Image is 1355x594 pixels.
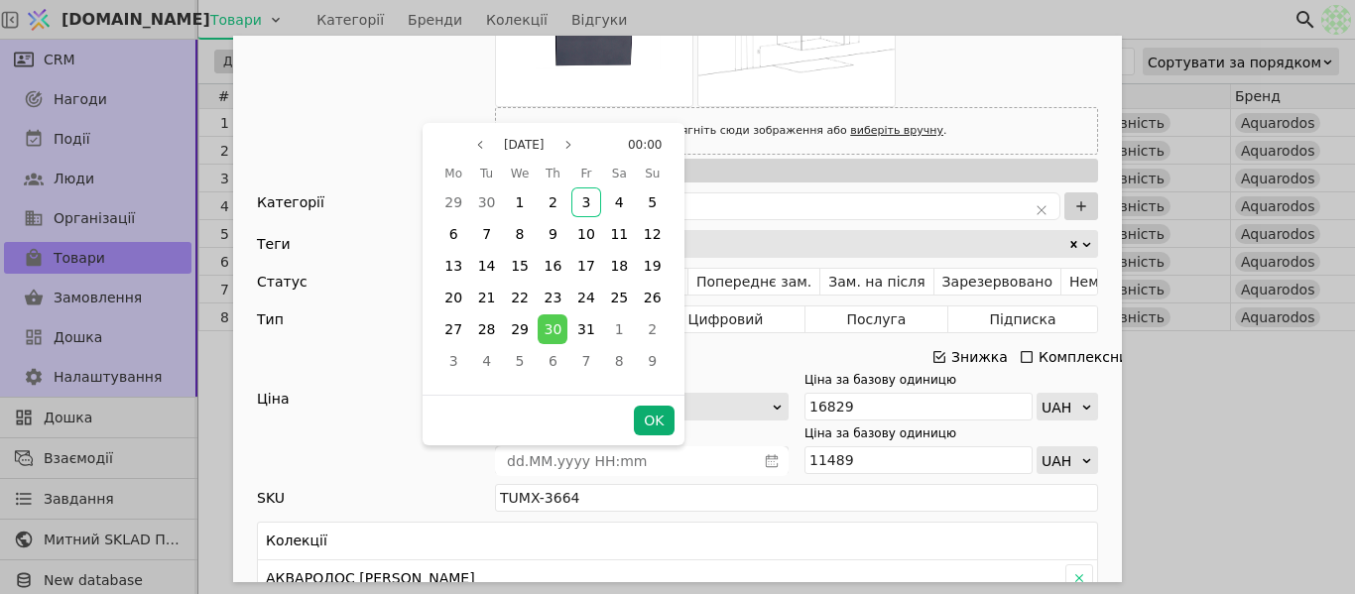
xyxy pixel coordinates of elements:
div: 01 Oct 2025 [503,186,536,218]
div: 09 Oct 2025 [537,218,569,250]
span: 7 [581,353,590,369]
div: 19 Oct 2025 [636,250,669,282]
div: 08 Oct 2025 [503,218,536,250]
div: Комплексний [1039,343,1137,371]
span: 24 [577,290,595,305]
span: 4 [482,353,491,369]
div: Теги [257,230,291,258]
span: 30 [478,194,496,210]
span: 28 [478,321,496,337]
span: 25 [610,290,628,305]
span: 3 [581,194,590,210]
span: 2 [549,194,557,210]
span: 6 [449,226,458,242]
span: 17 [577,258,595,274]
button: Select time [620,133,671,157]
div: Знижка [951,343,1008,371]
div: 23 Oct 2025 [537,282,569,313]
span: 8 [615,353,624,369]
span: 18 [610,258,628,274]
div: 13 Oct 2025 [437,250,470,282]
button: Зам. на після [820,268,933,296]
svg: calender simple [765,454,779,468]
div: 12 Oct 2025 [636,218,669,250]
button: Next month [556,133,580,157]
div: 20 Oct 2025 [437,282,470,313]
span: 5 [516,353,525,369]
div: 15 Oct 2025 [503,250,536,282]
button: Previous month [468,133,492,157]
div: 10 Oct 2025 [569,218,602,250]
svg: page previous [474,139,486,151]
div: Friday [569,161,602,186]
h3: Колекції [266,531,327,551]
div: 18 Oct 2025 [603,250,636,282]
div: 29 Oct 2025 [503,313,536,345]
span: 27 [444,321,462,337]
div: 31 Oct 2025 [569,313,602,345]
div: Thursday [537,161,569,186]
span: 16 [545,258,562,274]
div: Oct 2025 [437,161,670,377]
div: UAH [1042,447,1080,475]
div: 11 Oct 2025 [603,218,636,250]
button: OK [634,406,674,435]
span: Sa [612,162,627,185]
div: 06 Oct 2025 [437,218,470,250]
span: 12 [644,226,662,242]
div: 04 Oct 2025 [603,186,636,218]
div: 07 Oct 2025 [470,218,503,250]
div: 08 Nov 2025 [603,345,636,377]
div: 17 Oct 2025 [569,250,602,282]
div: 06 Nov 2025 [537,345,569,377]
div: Статус [257,268,308,296]
span: Fr [580,162,591,185]
span: 15 [511,258,529,274]
div: 03 Oct 2025 [569,186,602,218]
span: 31 [577,321,595,337]
button: Clear [1036,200,1047,220]
div: 22 Oct 2025 [503,282,536,313]
span: 10 [577,226,595,242]
span: 29 [511,321,529,337]
input: dd.MM.yyyy HH:mm [496,447,756,475]
button: Додати відео з YouTube [495,159,1098,182]
div: 30 Sep 2025 [470,186,503,218]
div: Перетягніть сюди зображення або . [640,118,952,144]
span: 26 [644,290,662,305]
div: 02 Oct 2025 [537,186,569,218]
span: 9 [549,226,557,242]
div: 29 Sep 2025 [437,186,470,218]
span: 1 [615,321,624,337]
div: 16 Oct 2025 [537,250,569,282]
div: 30 Oct 2025 [537,313,569,345]
span: 19 [644,258,662,274]
span: 5 [648,194,657,210]
div: 25 Oct 2025 [603,282,636,313]
span: 6 [549,353,557,369]
div: 02 Nov 2025 [636,313,669,345]
a: виберіть вручну [850,124,943,137]
div: Monday [437,161,470,186]
span: 22 [511,290,529,305]
span: Tu [480,162,493,185]
div: 05 Nov 2025 [503,345,536,377]
span: 4 [615,194,624,210]
div: 21 Oct 2025 [470,282,503,313]
div: Категорії [257,192,495,220]
button: Послуга [805,305,948,333]
button: Зарезервовано [934,268,1061,296]
div: 05 Oct 2025 [636,186,669,218]
span: 14 [478,258,496,274]
button: Підписка [948,305,1097,333]
button: Цифровий [647,305,805,333]
div: 01 Nov 2025 [603,313,636,345]
span: 2 [648,321,657,337]
span: We [511,162,530,185]
span: 9 [648,353,657,369]
div: 27 Oct 2025 [437,313,470,345]
span: 13 [444,258,462,274]
div: Tuesday [470,161,503,186]
div: Ціна за базову одиницю [804,371,931,389]
div: SKU [257,484,285,512]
